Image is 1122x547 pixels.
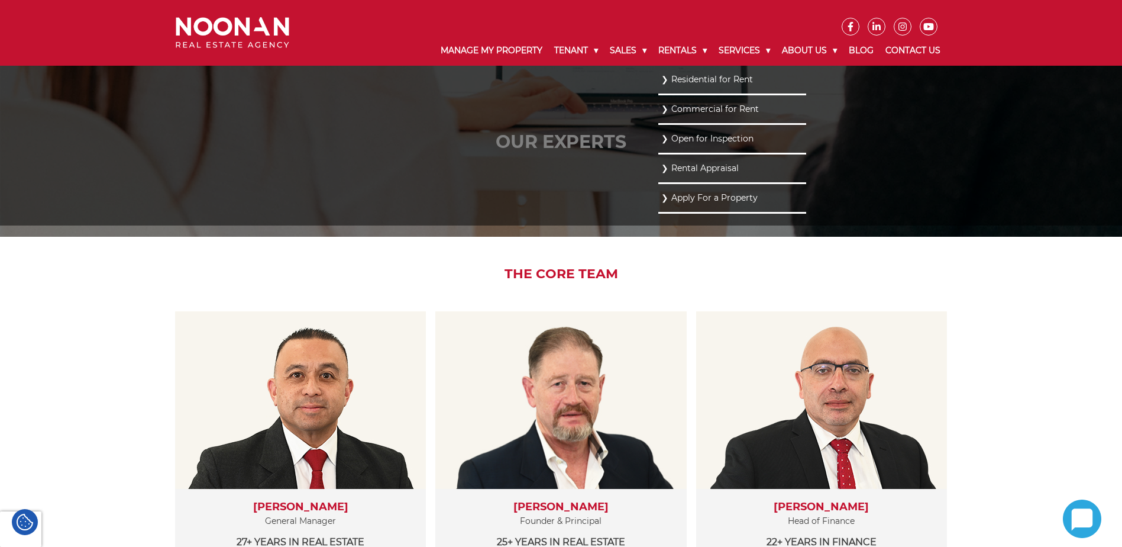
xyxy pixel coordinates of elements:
[435,36,548,66] a: Manage My Property
[661,190,803,206] a: Apply For a Property
[12,509,38,535] div: Cookie Settings
[604,36,652,66] a: Sales
[708,501,935,514] h3: [PERSON_NAME]
[661,101,803,117] a: Commercial for Rent
[447,514,674,529] p: Founder & Principal
[661,131,803,147] a: Open for Inspection
[176,17,289,49] img: Noonan Real Estate Agency
[187,514,414,529] p: General Manager
[548,36,604,66] a: Tenant
[187,501,414,514] h3: [PERSON_NAME]
[661,160,803,176] a: Rental Appraisal
[708,514,935,529] p: Head of Finance
[776,36,843,66] a: About Us
[713,36,776,66] a: Services
[843,36,880,66] a: Blog
[167,266,955,282] h2: The Core Team
[652,36,713,66] a: Rentals
[880,36,946,66] a: Contact Us
[661,72,803,88] a: Residential for Rent
[447,501,674,514] h3: [PERSON_NAME]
